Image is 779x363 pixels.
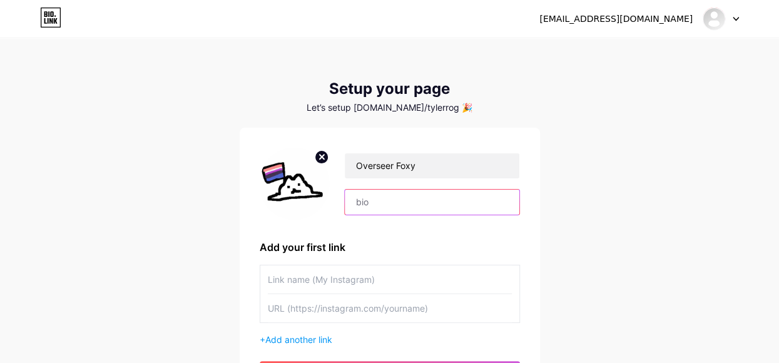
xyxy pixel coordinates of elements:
[260,333,520,346] div: +
[240,80,540,98] div: Setup your page
[260,148,330,220] img: profile pic
[265,334,332,345] span: Add another link
[539,13,693,26] div: [EMAIL_ADDRESS][DOMAIN_NAME]
[268,265,512,294] input: Link name (My Instagram)
[702,7,726,31] img: tylerrog
[345,190,519,215] input: bio
[345,153,519,178] input: Your name
[268,294,512,322] input: URL (https://instagram.com/yourname)
[240,103,540,113] div: Let’s setup [DOMAIN_NAME]/tylerrog 🎉
[260,240,520,255] div: Add your first link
